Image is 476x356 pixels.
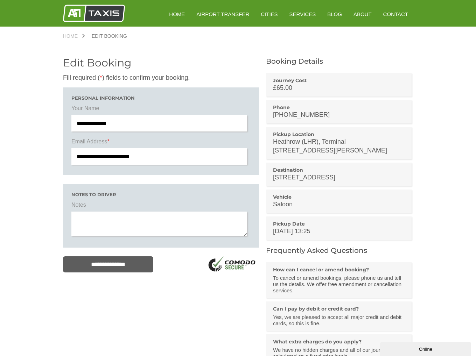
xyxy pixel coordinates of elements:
a: Blog [322,6,347,23]
a: Cities [256,6,282,23]
a: Airport Transfer [191,6,254,23]
p: Saloon [273,200,405,209]
h3: Notes to driver [71,192,251,197]
iframe: chat widget [380,341,472,356]
p: To cancel or amend bookings, please phone us and tell us the details. We offer free amendment or ... [273,275,405,294]
h2: Booking Details [266,58,413,65]
h3: Vehicle [273,194,405,200]
p: [DATE] 13:25 [273,227,405,236]
h3: Phone [273,104,405,111]
p: Fill required ( ) fields to confirm your booking. [63,73,259,82]
h3: Pickup Location [273,131,405,137]
img: A1 Taxis [63,5,125,22]
a: Services [285,6,321,23]
p: Yes, we are pleased to accept all major credit and debit cards, so this is fine. [273,314,405,327]
label: Notes [71,201,251,212]
h3: What extra charges do you apply? [273,339,405,345]
a: About [349,6,377,23]
a: HOME [164,6,190,23]
p: [STREET_ADDRESS] [273,173,405,182]
p: Heathrow (LHR), Terminal [STREET_ADDRESS][PERSON_NAME] [273,137,405,155]
label: Email Address [71,138,251,148]
img: SSL Logo [206,256,259,273]
h2: Frequently Asked Questions [266,247,413,254]
h2: Edit Booking [63,58,259,68]
h3: How can I cancel or amend booking? [273,266,405,273]
a: Home [63,34,85,38]
p: [PHONE_NUMBER] [273,111,405,119]
p: £65.00 [273,84,405,92]
h3: Journey Cost [273,77,405,84]
h3: Personal Information [71,96,251,100]
label: Your Name [71,105,251,115]
h3: Pickup Date [273,221,405,227]
a: Edit Booking [85,34,134,38]
h3: Can I pay by debit or credit card? [273,306,405,312]
h3: Destination [273,167,405,173]
a: Contact [378,6,413,23]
